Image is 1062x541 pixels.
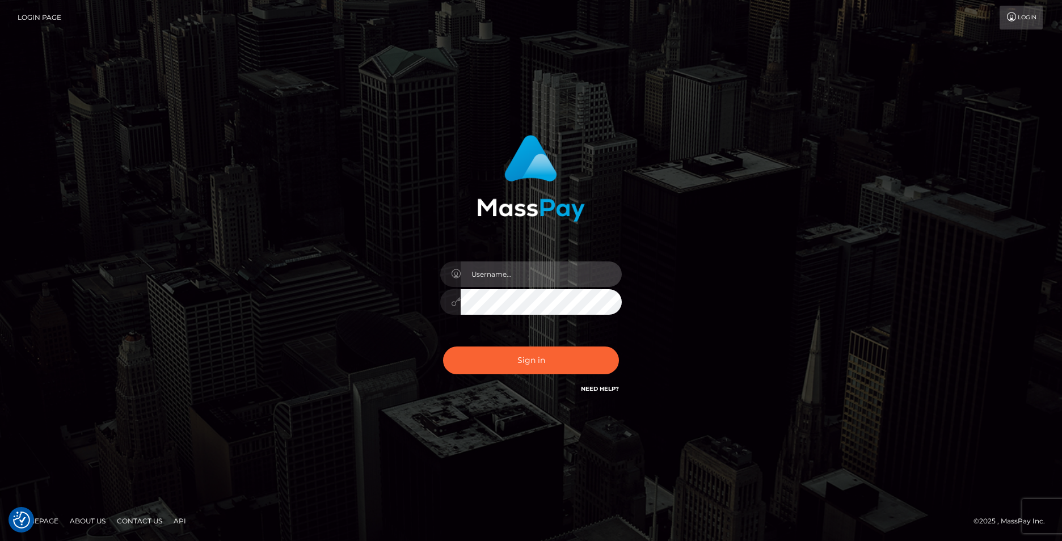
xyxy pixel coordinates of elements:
[581,385,619,392] a: Need Help?
[65,512,110,530] a: About Us
[1000,6,1043,29] a: Login
[461,261,622,287] input: Username...
[443,346,619,374] button: Sign in
[477,135,585,222] img: MassPay Login
[12,512,63,530] a: Homepage
[13,512,30,529] button: Consent Preferences
[973,515,1053,527] div: © 2025 , MassPay Inc.
[169,512,191,530] a: API
[112,512,167,530] a: Contact Us
[13,512,30,529] img: Revisit consent button
[18,6,61,29] a: Login Page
